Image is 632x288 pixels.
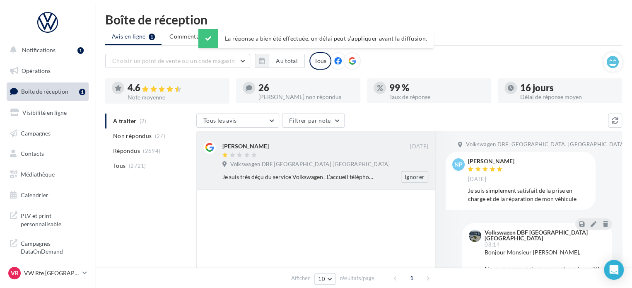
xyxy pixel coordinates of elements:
[169,32,209,41] span: Commentaires
[389,94,485,100] div: Taux de réponse
[21,210,85,228] span: PLV et print personnalisable
[485,230,604,241] div: Volkswagen DBF [GEOGRAPHIC_DATA] [GEOGRAPHIC_DATA]
[105,13,622,26] div: Boîte de réception
[5,186,90,204] a: Calendrier
[21,171,55,178] span: Médiathèque
[112,57,235,64] span: Choisir un point de vente ou un code magasin
[291,274,310,282] span: Afficher
[5,207,90,231] a: PLV et print personnalisable
[77,47,84,54] div: 1
[258,83,354,92] div: 26
[258,94,354,100] div: [PERSON_NAME] non répondus
[5,145,90,162] a: Contacts
[314,273,335,285] button: 10
[5,235,90,259] a: Campagnes DataOnDemand
[230,161,390,168] span: Volkswagen DBF [GEOGRAPHIC_DATA] [GEOGRAPHIC_DATA]
[255,54,305,68] button: Au total
[128,94,223,100] div: Note moyenne
[21,191,48,198] span: Calendrier
[21,129,51,136] span: Campagnes
[5,62,90,80] a: Opérations
[22,46,55,53] span: Notifications
[22,67,51,74] span: Opérations
[468,176,486,183] span: [DATE]
[520,94,615,100] div: Délai de réponse moyen
[604,260,624,280] div: Open Intercom Messenger
[485,242,500,247] span: 08:14
[22,109,67,116] span: Visibilité en ligne
[269,54,305,68] button: Au total
[454,160,463,169] span: NP
[21,238,85,256] span: Campagnes DataOnDemand
[21,88,68,95] span: Boîte de réception
[410,143,428,150] span: [DATE]
[222,173,374,181] div: Je suis très déçu du service Volkswagen . L’accueil téléphonique est déplorable : les conseillère...
[11,269,19,277] span: VR
[405,271,418,285] span: 1
[309,52,331,70] div: Tous
[5,82,90,100] a: Boîte de réception1
[468,186,589,203] div: Je suis simplement satisfait de la prise en charge et de la réparation de mon véhicule
[340,274,374,282] span: résultats/page
[113,162,125,170] span: Tous
[155,133,165,139] span: (27)
[198,29,434,48] div: La réponse a bien été effectuée, un délai peut s’appliquer avant la diffusion.
[113,147,140,155] span: Répondus
[128,83,223,93] div: 4.6
[196,114,279,128] button: Tous les avis
[389,83,485,92] div: 99 %
[203,117,237,124] span: Tous les avis
[282,114,345,128] button: Filtrer par note
[401,171,428,183] button: Ignorer
[318,276,325,282] span: 10
[24,269,79,277] p: VW Rte [GEOGRAPHIC_DATA]
[468,158,514,164] div: [PERSON_NAME]
[129,162,146,169] span: (2721)
[5,125,90,142] a: Campagnes
[21,150,44,157] span: Contacts
[105,54,250,68] button: Choisir un point de vente ou un code magasin
[143,148,160,154] span: (2694)
[113,132,152,140] span: Non répondus
[7,265,89,281] a: VR VW Rte [GEOGRAPHIC_DATA]
[5,104,90,121] a: Visibilité en ligne
[466,141,625,148] span: Volkswagen DBF [GEOGRAPHIC_DATA] [GEOGRAPHIC_DATA]
[5,166,90,183] a: Médiathèque
[79,89,85,95] div: 1
[5,41,87,59] button: Notifications 1
[520,83,615,92] div: 16 jours
[222,142,269,150] div: [PERSON_NAME]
